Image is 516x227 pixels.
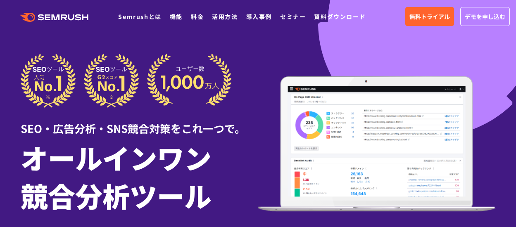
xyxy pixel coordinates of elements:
a: デモを申し込む [460,7,510,26]
a: 機能 [170,12,183,21]
a: 無料トライアル [405,7,454,26]
span: 無料トライアル [409,12,450,21]
span: デモを申し込む [465,12,505,21]
div: SEO・広告分析・SNS競合対策をこれ一つで。 [21,108,258,136]
a: セミナー [280,12,306,21]
a: 料金 [191,12,204,21]
a: 導入事例 [246,12,272,21]
a: 活用方法 [212,12,238,21]
h1: オールインワン 競合分析ツール [21,138,258,214]
a: 資料ダウンロード [314,12,366,21]
a: Semrushとは [118,12,161,21]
